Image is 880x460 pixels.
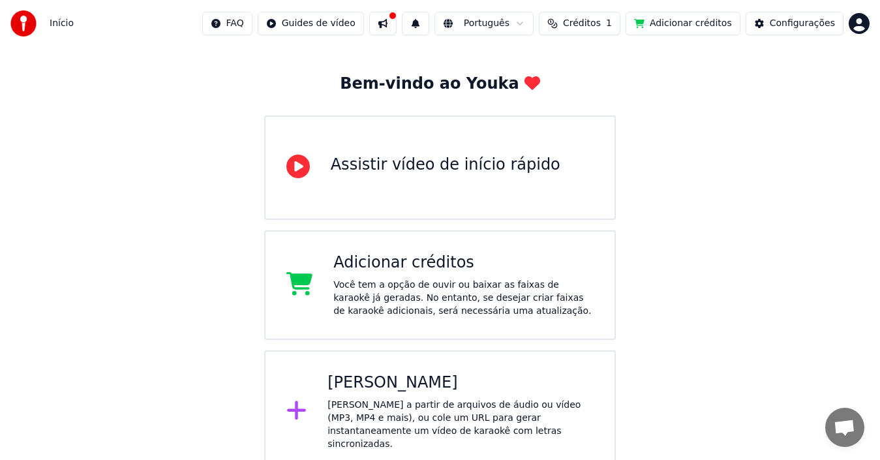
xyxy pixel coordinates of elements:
[202,12,252,35] button: FAQ
[539,12,620,35] button: Créditos1
[333,253,594,273] div: Adicionar créditos
[258,12,364,35] button: Guides de vídeo
[50,17,74,30] nav: breadcrumb
[331,155,560,176] div: Assistir vídeo de início rápido
[746,12,843,35] button: Configurações
[626,12,740,35] button: Adicionar créditos
[50,17,74,30] span: Início
[825,408,864,447] div: Bate-papo aberto
[10,10,37,37] img: youka
[327,399,594,451] div: [PERSON_NAME] a partir de arquivos de áudio ou vídeo (MP3, MP4 e mais), ou cole um URL para gerar...
[563,17,601,30] span: Créditos
[340,74,539,95] div: Bem-vindo ao Youka
[606,17,612,30] span: 1
[333,279,594,318] div: Você tem a opção de ouvir ou baixar as faixas de karaokê já geradas. No entanto, se desejar criar...
[327,373,594,393] div: [PERSON_NAME]
[770,17,835,30] div: Configurações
